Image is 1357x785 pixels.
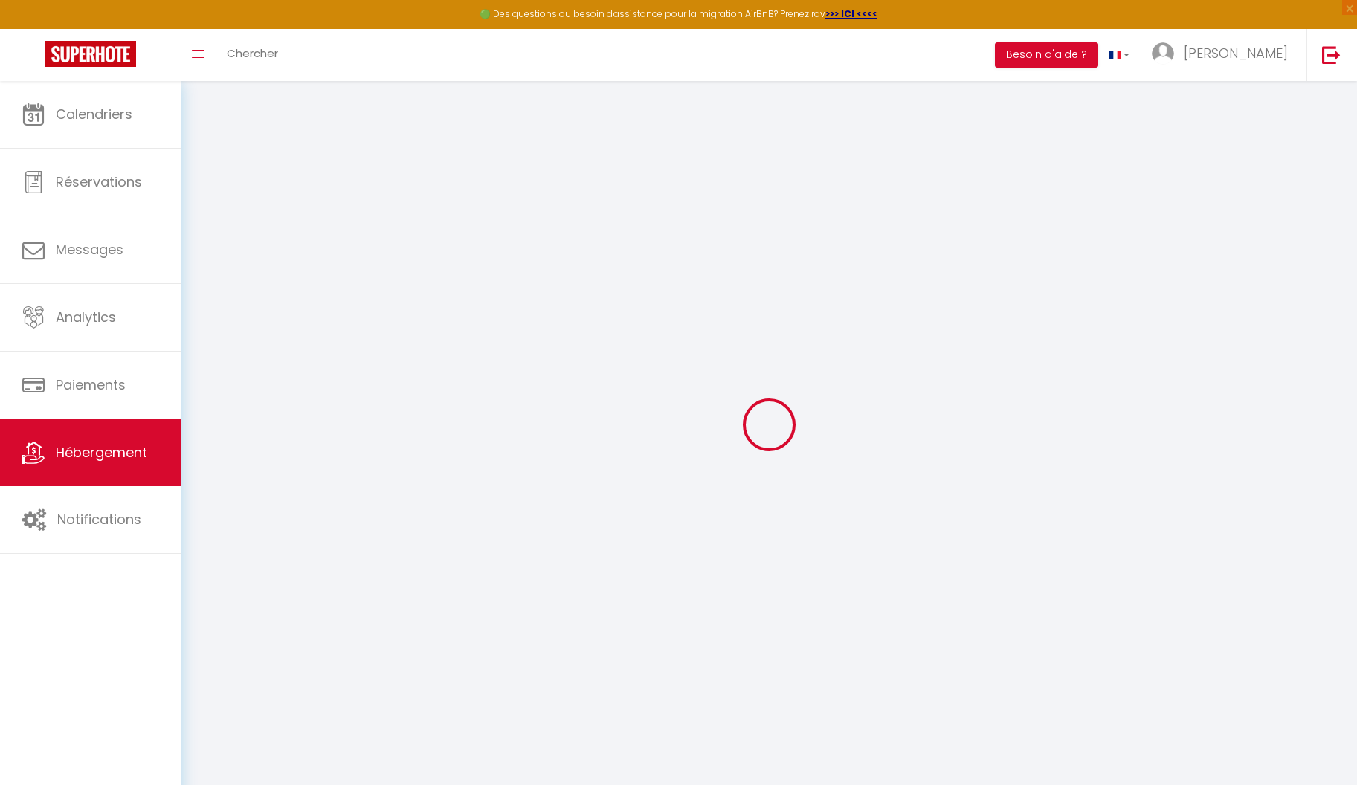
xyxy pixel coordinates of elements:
[56,308,116,326] span: Analytics
[56,172,142,191] span: Réservations
[995,42,1098,68] button: Besoin d'aide ?
[56,240,123,259] span: Messages
[1141,29,1306,81] a: ... [PERSON_NAME]
[216,29,289,81] a: Chercher
[45,41,136,67] img: Super Booking
[56,105,132,123] span: Calendriers
[56,443,147,462] span: Hébergement
[1152,42,1174,65] img: ...
[56,375,126,394] span: Paiements
[1184,44,1288,62] span: [PERSON_NAME]
[227,45,278,61] span: Chercher
[1322,45,1341,64] img: logout
[57,510,141,529] span: Notifications
[825,7,877,20] a: >>> ICI <<<<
